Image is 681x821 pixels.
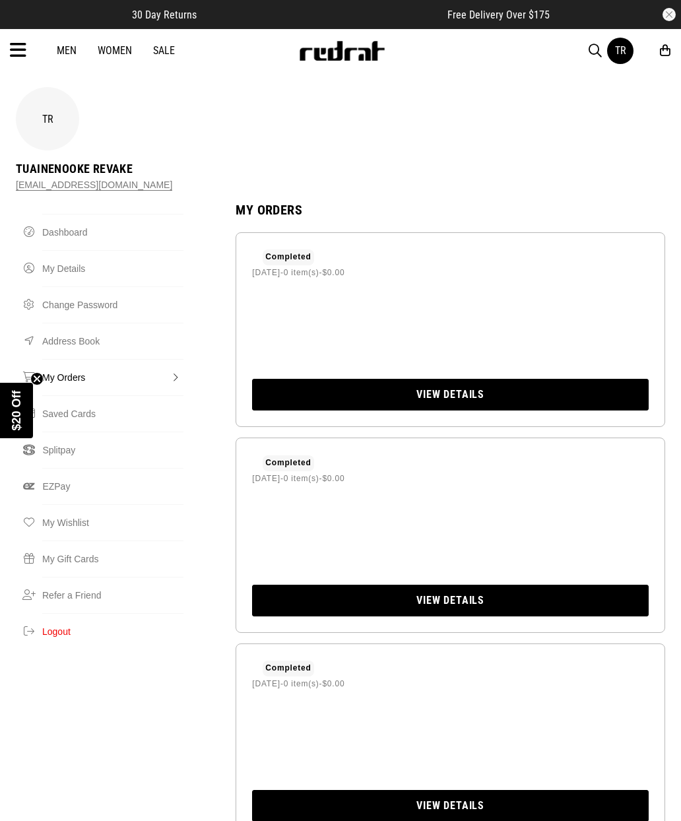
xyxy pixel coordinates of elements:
span: $0.00 [322,679,344,688]
a: Change Password [42,286,183,323]
span: 0 item(s) [284,679,319,688]
a: Dashboard [42,214,183,250]
a: View Details [252,585,649,616]
a: Women [98,44,132,57]
button: Close teaser [30,372,44,385]
button: Logout [42,613,183,649]
div: TR [16,87,79,150]
h1: My Orders [236,203,302,216]
span: - - [252,679,344,688]
iframe: Customer reviews powered by Trustpilot [223,8,421,21]
span: Completed [263,455,313,471]
span: Completed [263,249,313,265]
div: Tuainenooke Revake [16,161,172,177]
a: Address Book [42,323,183,359]
span: Completed [263,661,313,676]
span: [DATE] [252,268,280,277]
a: Refer a Friend [42,577,183,613]
span: 30 Day Returns [132,9,197,21]
span: $20 Off [10,390,23,430]
nav: Account [16,214,183,649]
a: My Gift Cards [42,541,183,577]
a: My Wishlist [42,504,183,541]
a: Sale [153,44,175,57]
span: 0 item(s) [284,268,319,277]
a: My Details [42,250,183,286]
button: Open LiveChat chat widget [11,5,50,45]
span: [DATE] [252,679,280,688]
span: $0.00 [322,474,344,483]
a: View Details [252,379,649,410]
img: Redrat logo [298,41,385,61]
span: [DATE] [252,474,280,483]
a: My Orders [42,359,183,395]
a: Splitpay [42,432,183,468]
div: TR [615,44,626,57]
span: 0 item(s) [284,474,319,483]
span: Free Delivery Over $175 [447,9,550,21]
span: - - [252,474,344,483]
a: Men [57,44,77,57]
span: $0.00 [322,268,344,277]
a: Saved Cards [42,395,183,432]
a: EZPay [42,468,183,504]
span: - - [252,268,344,277]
